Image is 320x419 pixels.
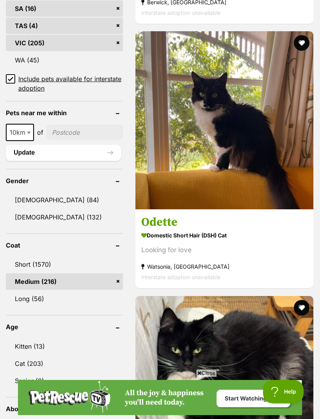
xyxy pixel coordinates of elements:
a: [DEMOGRAPHIC_DATA] (132) [6,209,123,225]
a: [DEMOGRAPHIC_DATA] (84) [6,192,123,208]
a: Include pets available for interstate adoption [6,74,123,93]
header: Coat [6,242,123,249]
strong: Domestic Short Hair (DSH) Cat [141,230,308,241]
span: Close [196,369,217,377]
span: of [37,128,43,137]
a: Kitten (13) [6,338,123,355]
header: About my home [6,405,123,412]
a: SA (16) [6,0,123,17]
a: Medium (216) [6,273,123,290]
header: Age [6,323,123,330]
span: Interstate adoption unavailable [141,274,220,281]
button: favourite [294,300,309,316]
iframe: Help Scout Beacon - Open [263,380,304,403]
a: Short (1570) [6,256,123,273]
span: 10km [6,124,34,141]
a: Senior (9) [6,373,123,389]
strong: Watsonia, [GEOGRAPHIC_DATA] [141,262,308,272]
span: 10km [7,127,33,138]
header: Gender [6,177,123,184]
input: postcode [46,125,123,140]
span: Include pets available for interstate adoption [18,74,123,93]
a: Odette Domestic Short Hair (DSH) Cat Looking for love Watsonia, [GEOGRAPHIC_DATA] Interstate adop... [135,209,313,289]
button: Update [6,145,121,160]
button: favourite [294,35,309,51]
div: Looking for love [141,245,308,256]
span: Interstate adoption unavailable [141,9,220,16]
a: Cat (203) [6,355,123,372]
a: VIC (205) [6,35,123,51]
a: WA (45) [6,52,123,68]
img: Odette - Domestic Short Hair (DSH) Cat [135,31,313,209]
iframe: Advertisement [18,380,302,415]
a: Long (56) [6,291,123,307]
h3: Odette [141,215,308,230]
header: Pets near me within [6,109,123,116]
a: TAS (4) [6,18,123,34]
